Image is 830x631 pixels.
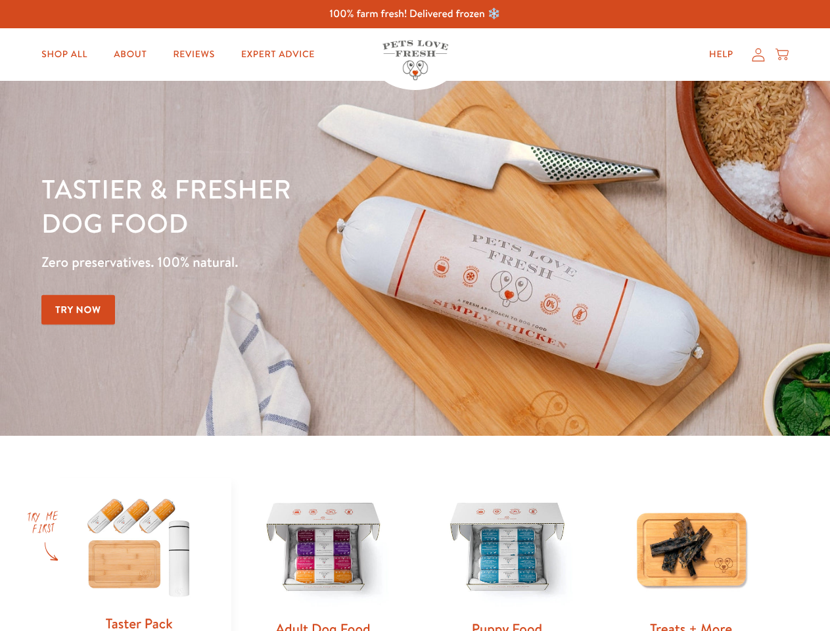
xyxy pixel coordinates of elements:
h1: Tastier & fresher dog food [41,172,540,240]
a: Shop All [31,41,98,68]
img: Pets Love Fresh [382,40,448,80]
a: Try Now [41,295,115,325]
a: About [103,41,157,68]
a: Reviews [162,41,225,68]
a: Expert Advice [231,41,325,68]
a: Help [699,41,744,68]
p: Zero preservatives. 100% natural. [41,250,540,274]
